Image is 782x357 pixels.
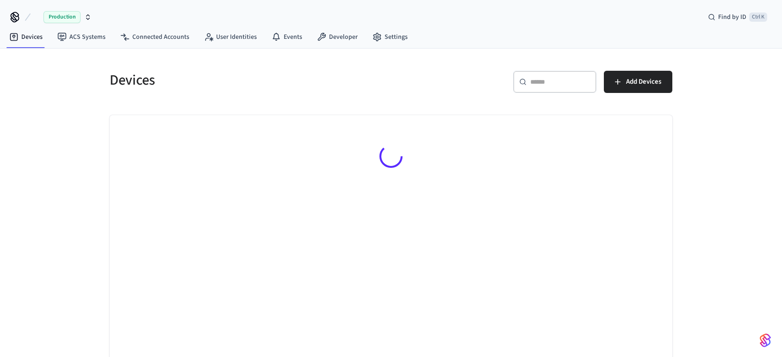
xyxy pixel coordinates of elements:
[197,29,264,45] a: User Identities
[604,71,672,93] button: Add Devices
[760,333,771,348] img: SeamLogoGradient.69752ec5.svg
[110,71,385,90] h5: Devices
[718,12,746,22] span: Find by ID
[701,9,775,25] div: Find by IDCtrl K
[365,29,415,45] a: Settings
[43,11,81,23] span: Production
[113,29,197,45] a: Connected Accounts
[2,29,50,45] a: Devices
[749,12,767,22] span: Ctrl K
[626,76,661,88] span: Add Devices
[50,29,113,45] a: ACS Systems
[264,29,310,45] a: Events
[310,29,365,45] a: Developer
